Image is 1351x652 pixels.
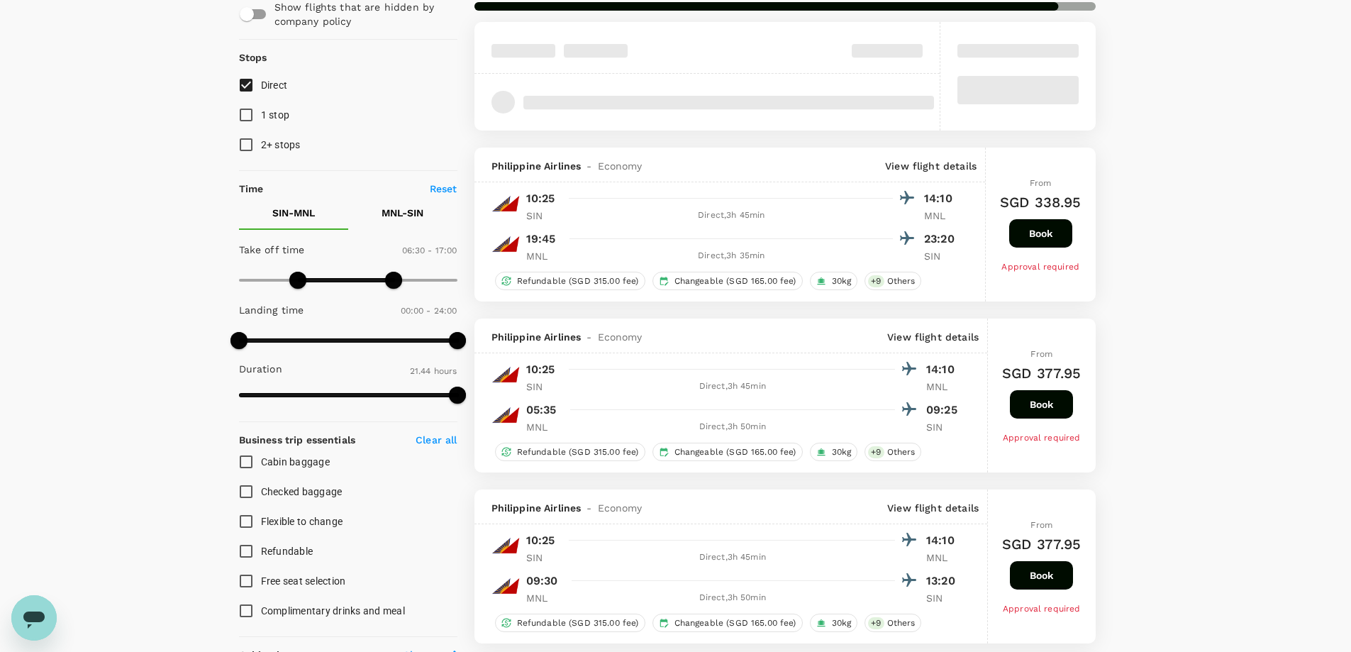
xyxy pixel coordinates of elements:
[495,614,645,632] div: Refundable (SGD 315.00 fee)
[924,231,960,248] p: 23:20
[924,209,960,223] p: MNL
[924,190,960,207] p: 14:10
[887,501,979,515] p: View flight details
[598,330,643,344] span: Economy
[511,275,645,287] span: Refundable (SGD 315.00 fee)
[1001,262,1079,272] span: Approval required
[239,243,305,257] p: Take off time
[430,182,457,196] p: Reset
[669,617,802,629] span: Changeable (SGD 165.00 fee)
[1002,533,1082,556] h6: SGD 377.95
[868,275,884,287] span: + 9
[598,501,643,515] span: Economy
[526,532,555,549] p: 10:25
[669,275,802,287] span: Changeable (SGD 165.00 fee)
[261,605,405,617] span: Complimentary drinks and meal
[868,446,884,458] span: + 9
[402,245,457,255] span: 06:30 - 17:00
[926,573,962,590] p: 13:20
[491,572,520,600] img: PR
[570,209,894,223] div: Direct , 3h 45min
[491,360,520,389] img: PR
[1030,349,1052,359] span: From
[261,486,343,497] span: Checked baggage
[1009,219,1072,248] button: Book
[410,366,457,376] span: 21.44 hours
[581,159,597,173] span: -
[526,361,555,378] p: 10:25
[526,551,562,565] p: SIN
[864,443,921,461] div: +9Others
[570,551,896,565] div: Direct , 3h 45min
[526,190,555,207] p: 10:25
[261,546,313,557] span: Refundable
[491,330,582,344] span: Philippine Airlines
[261,516,343,527] span: Flexible to change
[1000,191,1082,214] h6: SGD 338.95
[864,272,921,290] div: +9Others
[926,591,962,605] p: SIN
[570,249,894,263] div: Direct , 3h 35min
[1030,178,1052,188] span: From
[1003,604,1081,614] span: Approval required
[526,380,562,394] p: SIN
[526,420,562,434] p: MNL
[11,595,57,641] iframe: Button to launch messaging window
[261,139,301,150] span: 2+ stops
[868,617,884,629] span: + 9
[261,79,288,91] span: Direct
[864,614,921,632] div: +9Others
[652,443,803,461] div: Changeable (SGD 165.00 fee)
[239,52,267,63] strong: Stops
[491,401,520,429] img: PR
[810,443,858,461] div: 30kg
[570,591,896,605] div: Direct , 3h 50min
[926,551,962,565] p: MNL
[882,617,921,629] span: Others
[261,109,290,121] span: 1 stop
[511,617,645,629] span: Refundable (SGD 315.00 fee)
[526,591,562,605] p: MNL
[652,272,803,290] div: Changeable (SGD 165.00 fee)
[887,330,979,344] p: View flight details
[526,249,562,263] p: MNL
[570,380,896,394] div: Direct , 3h 45min
[926,402,962,419] p: 09:25
[511,446,645,458] span: Refundable (SGD 315.00 fee)
[810,614,858,632] div: 30kg
[526,209,562,223] p: SIN
[416,433,457,447] p: Clear all
[924,249,960,263] p: SIN
[382,206,423,220] p: MNL - SIN
[926,361,962,378] p: 14:10
[882,275,921,287] span: Others
[261,456,330,468] span: Cabin baggage
[826,617,857,629] span: 30kg
[1010,561,1073,590] button: Book
[495,443,645,461] div: Refundable (SGD 315.00 fee)
[810,272,858,290] div: 30kg
[526,402,557,419] p: 05:35
[652,614,803,632] div: Changeable (SGD 165.00 fee)
[491,501,582,515] span: Philippine Airlines
[1030,520,1052,530] span: From
[491,189,520,218] img: PR
[526,231,556,248] p: 19:45
[885,159,977,173] p: View flight details
[239,362,282,376] p: Duration
[1002,362,1082,385] h6: SGD 377.95
[491,531,520,560] img: PR
[570,420,896,434] div: Direct , 3h 50min
[239,303,304,317] p: Landing time
[495,272,645,290] div: Refundable (SGD 315.00 fee)
[826,446,857,458] span: 30kg
[926,420,962,434] p: SIN
[491,230,520,258] img: PR
[926,380,962,394] p: MNL
[581,501,597,515] span: -
[1010,390,1073,419] button: Book
[669,446,802,458] span: Changeable (SGD 165.00 fee)
[261,575,346,587] span: Free seat selection
[239,434,356,446] strong: Business trip essentials
[926,532,962,549] p: 14:10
